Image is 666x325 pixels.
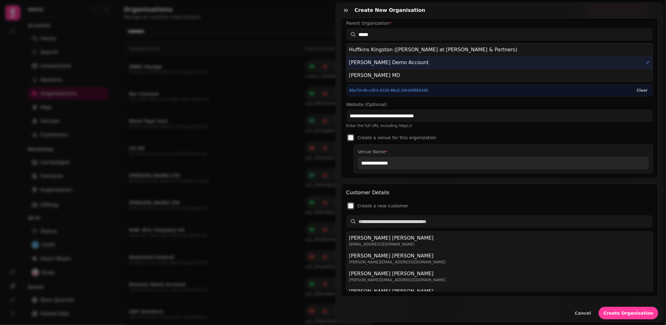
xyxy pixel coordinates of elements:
div: [PERSON_NAME][EMAIL_ADDRESS][DOMAIN_NAME] [349,260,446,265]
div: ✓ [646,59,650,66]
div: Enter the full URL including https:// [346,123,653,128]
button: Create Organisation [599,307,658,319]
div: [PERSON_NAME] [PERSON_NAME] [349,252,446,260]
span: Clear [637,89,648,92]
span: Create Organisation [604,311,653,315]
label: Create a venue for this organization [358,135,652,141]
label: Website (Optional) [346,101,653,108]
button: Cancel [570,307,596,319]
div: [PERSON_NAME] [PERSON_NAME] [349,234,434,242]
label: Create a new customer [358,203,652,209]
label: Venue Name [358,149,649,155]
div: [PERSON_NAME][EMAIL_ADDRESS][DOMAIN_NAME] [349,277,446,282]
div: [PERSON_NAME] [PERSON_NAME] [349,288,446,295]
span: Cancel [575,311,591,315]
div: [EMAIL_ADDRESS][DOMAIN_NAME] [349,242,434,247]
div: [PERSON_NAME] Demo Account [349,59,429,66]
button: Clear [634,87,650,94]
div: [PERSON_NAME] MD [349,72,400,79]
h3: Customer Details [346,189,653,196]
div: [PERSON_NAME] [PERSON_NAME] [349,270,446,277]
h3: Create New Organisation [355,7,428,14]
div: Huffkins Kingston ([PERSON_NAME] at [PERSON_NAME] & Partners) [349,46,517,53]
label: Parent Organization [346,20,653,26]
div: 96a70c4b-cd53-4220-96a5-29c64f6b5445 [349,88,429,93]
